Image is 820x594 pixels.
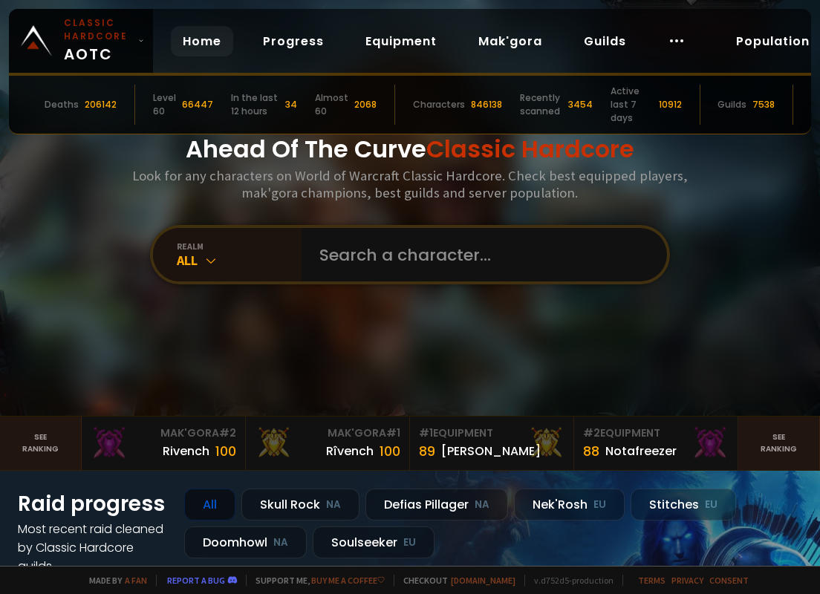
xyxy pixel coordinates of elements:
span: # 2 [219,425,236,440]
div: 89 [419,441,435,461]
span: AOTC [64,16,132,65]
span: Checkout [394,575,515,586]
span: Classic Hardcore [426,132,634,166]
div: 34 [285,98,297,111]
div: Recently scanned [520,91,562,118]
a: Mak'Gora#1Rîvench100 [246,417,410,470]
a: Buy me a coffee [311,575,385,586]
a: Equipment [354,26,449,56]
h1: Ahead Of The Curve [186,131,634,167]
div: 3454 [568,98,593,111]
div: Level 60 [153,91,176,118]
div: All [184,489,235,520]
a: Progress [251,26,336,56]
div: Almost 60 [315,91,348,118]
small: NA [273,535,288,550]
span: Made by [80,575,147,586]
div: 7538 [752,98,775,111]
div: Rîvench [326,442,374,460]
div: Rivench [163,442,209,460]
div: Deaths [45,98,79,111]
span: Support me, [246,575,385,586]
div: Guilds [717,98,746,111]
div: Characters [413,98,465,111]
div: 10912 [659,98,682,111]
span: v. d752d5 - production [524,575,614,586]
span: # 1 [419,425,433,440]
span: # 2 [583,425,600,440]
h3: Look for any characters on World of Warcraft Classic Hardcore. Check best equipped players, mak'g... [123,167,697,201]
div: Soulseeker [313,526,435,558]
div: Notafreezer [605,442,677,460]
a: Report a bug [167,575,225,586]
a: Seeranking [738,417,820,470]
div: Defias Pillager [365,489,508,520]
a: Mak'gora [466,26,554,56]
a: Home [171,26,233,56]
div: realm [177,241,302,252]
div: Stitches [631,489,736,520]
div: Nek'Rosh [514,489,625,520]
div: [PERSON_NAME] [441,442,541,460]
small: EU [593,497,606,512]
div: 100 [380,441,400,461]
a: Consent [709,575,749,586]
h1: Raid progress [18,489,166,520]
a: Classic HardcoreAOTC [9,9,153,73]
div: Mak'Gora [91,425,236,441]
div: In the last 12 hours [231,91,280,118]
div: Mak'Gora [255,425,400,441]
small: EU [705,497,717,512]
div: Skull Rock [241,489,359,520]
div: Equipment [419,425,564,441]
h4: Most recent raid cleaned by Classic Hardcore guilds [18,520,166,575]
div: 846138 [471,98,502,111]
small: NA [475,497,489,512]
div: 66447 [182,98,213,111]
span: # 1 [386,425,400,440]
a: Guilds [572,26,638,56]
input: Search a character... [310,228,649,281]
div: 100 [215,441,236,461]
a: Privacy [671,575,703,586]
a: Mak'Gora#2Rivench100 [82,417,246,470]
a: a fan [125,575,147,586]
div: Doomhowl [184,526,307,558]
div: All [177,252,302,269]
small: Classic Hardcore [64,16,132,43]
div: Active last 7 days [611,85,653,125]
a: #2Equipment88Notafreezer [574,417,738,470]
div: 2068 [354,98,377,111]
a: #1Equipment89[PERSON_NAME] [410,417,574,470]
small: EU [403,535,416,550]
div: 206142 [85,98,117,111]
small: NA [326,497,341,512]
div: 88 [583,441,599,461]
a: [DOMAIN_NAME] [451,575,515,586]
div: Equipment [583,425,729,441]
a: Terms [638,575,666,586]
